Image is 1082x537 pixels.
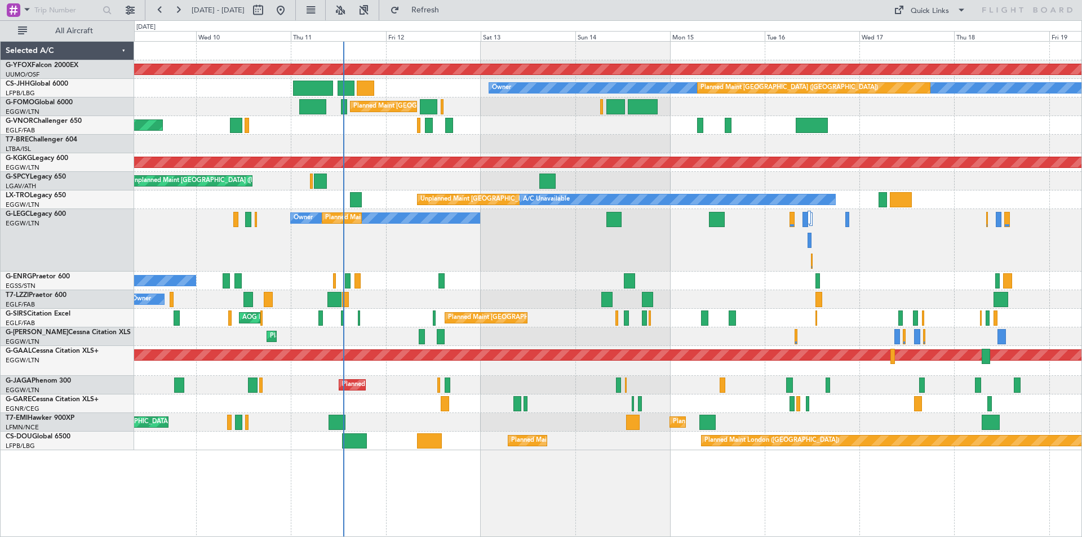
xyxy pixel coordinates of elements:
span: Refresh [402,6,449,14]
div: A/C Unavailable [523,191,570,208]
a: CS-DOUGlobal 6500 [6,433,70,440]
button: All Aircraft [12,22,122,40]
a: T7-EMIHawker 900XP [6,415,74,421]
a: T7-LZZIPraetor 600 [6,292,66,299]
span: G-VNOR [6,118,33,125]
a: T7-BREChallenger 604 [6,136,77,143]
a: G-JAGAPhenom 300 [6,378,71,384]
input: Trip Number [34,2,99,19]
a: G-ENRGPraetor 600 [6,273,70,280]
span: G-LEGC [6,211,30,218]
div: Thu 11 [291,31,385,41]
a: G-YFOXFalcon 2000EX [6,62,78,69]
a: G-[PERSON_NAME]Cessna Citation XLS [6,329,131,336]
span: [DATE] - [DATE] [192,5,245,15]
button: Quick Links [888,1,972,19]
div: Planned Maint London ([GEOGRAPHIC_DATA]) [704,432,839,449]
div: Sat 13 [481,31,575,41]
a: LGAV/ATH [6,182,36,190]
span: T7-LZZI [6,292,29,299]
a: LFPB/LBG [6,89,35,97]
div: Unplanned Maint [GEOGRAPHIC_DATA] ([PERSON_NAME] Intl) [420,191,603,208]
a: EGSS/STN [6,282,36,290]
span: T7-EMI [6,415,28,421]
a: EGGW/LTN [6,163,39,172]
a: LX-TROLegacy 650 [6,192,66,199]
span: G-[PERSON_NAME] [6,329,68,336]
div: Planned Maint [GEOGRAPHIC_DATA] ([GEOGRAPHIC_DATA]) [270,328,447,345]
a: LTBA/ISL [6,145,31,153]
span: G-FOMO [6,99,34,106]
a: EGLF/FAB [6,319,35,327]
span: CS-JHH [6,81,30,87]
div: AOG Maint [PERSON_NAME] [242,309,328,326]
div: Planned Maint [GEOGRAPHIC_DATA] [673,414,781,431]
a: G-SIRSCitation Excel [6,310,70,317]
div: Unplanned Maint [GEOGRAPHIC_DATA] ([PERSON_NAME] Intl) [130,172,313,189]
div: Planned Maint [GEOGRAPHIC_DATA] ([GEOGRAPHIC_DATA]) [700,79,878,96]
span: All Aircraft [29,27,119,35]
a: G-VNORChallenger 650 [6,118,82,125]
a: EGLF/FAB [6,300,35,309]
div: Planned Maint [GEOGRAPHIC_DATA] ([GEOGRAPHIC_DATA]) [448,309,626,326]
a: EGGW/LTN [6,338,39,346]
button: Refresh [385,1,453,19]
div: Owner [492,79,511,96]
span: G-ENRG [6,273,32,280]
a: EGGW/LTN [6,219,39,228]
div: Fri 12 [386,31,481,41]
span: G-SIRS [6,310,27,317]
span: G-JAGA [6,378,32,384]
div: Tue 9 [101,31,196,41]
span: G-SPCY [6,174,30,180]
a: EGGW/LTN [6,201,39,209]
div: Wed 10 [196,31,291,41]
div: Owner [132,291,151,308]
span: LX-TRO [6,192,30,199]
div: [DATE] [136,23,156,32]
span: G-GARE [6,396,32,403]
div: Mon 15 [670,31,765,41]
a: G-GARECessna Citation XLS+ [6,396,99,403]
span: G-KGKG [6,155,32,162]
div: Sun 14 [575,31,670,41]
div: Planned Maint [GEOGRAPHIC_DATA] ([GEOGRAPHIC_DATA]) [325,210,503,227]
div: Wed 17 [859,31,954,41]
span: G-YFOX [6,62,32,69]
span: T7-BRE [6,136,29,143]
span: CS-DOU [6,433,32,440]
div: Planned Maint [GEOGRAPHIC_DATA] ([GEOGRAPHIC_DATA]) [353,98,531,115]
a: UUMO/OSF [6,70,39,79]
div: Quick Links [911,6,949,17]
div: Thu 18 [954,31,1049,41]
a: EGLF/FAB [6,126,35,135]
a: G-SPCYLegacy 650 [6,174,66,180]
span: G-GAAL [6,348,32,354]
a: G-FOMOGlobal 6000 [6,99,73,106]
a: EGGW/LTN [6,108,39,116]
a: EGGW/LTN [6,386,39,394]
a: G-GAALCessna Citation XLS+ [6,348,99,354]
a: CS-JHHGlobal 6000 [6,81,68,87]
a: LFMN/NCE [6,423,39,432]
a: G-KGKGLegacy 600 [6,155,68,162]
a: EGNR/CEG [6,405,39,413]
div: Planned Maint [GEOGRAPHIC_DATA] ([GEOGRAPHIC_DATA]) [342,376,520,393]
div: Owner [294,210,313,227]
a: G-LEGCLegacy 600 [6,211,66,218]
a: LFPB/LBG [6,442,35,450]
a: EGGW/LTN [6,356,39,365]
div: Planned Maint [GEOGRAPHIC_DATA] ([GEOGRAPHIC_DATA]) [511,432,689,449]
div: Tue 16 [765,31,859,41]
